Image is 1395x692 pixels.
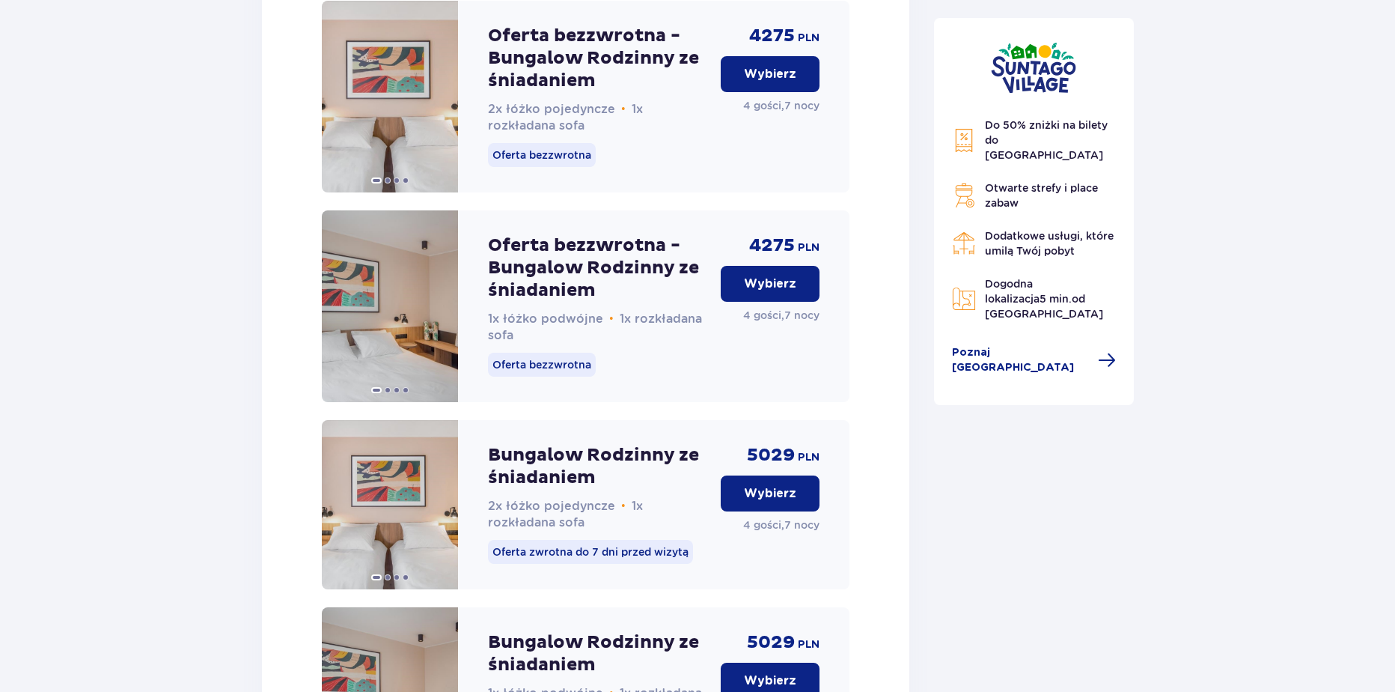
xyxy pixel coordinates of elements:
p: 5029 [747,631,795,654]
button: Wybierz [721,56,819,92]
img: Oferta bezzwrotna - Bungalow Rodzinny ze śniadaniem [322,1,458,192]
p: 4275 [749,234,795,257]
p: 5029 [747,444,795,467]
span: 5 min. [1040,293,1072,305]
img: Bungalow Rodzinny ze śniadaniem [322,420,458,589]
span: Dogodna lokalizacja od [GEOGRAPHIC_DATA] [985,278,1103,320]
p: 4 gości , 7 nocy [743,308,819,323]
p: Bungalow Rodzinny ze śniadaniem [488,444,709,489]
p: 4 gości , 7 nocy [743,518,819,532]
span: • [621,102,626,117]
p: Oferta bezzwrotna - Bungalow Rodzinny ze śniadaniem [488,234,709,302]
p: 4 gości , 7 nocy [743,98,819,113]
span: • [621,499,626,514]
img: Grill Icon [952,183,976,207]
img: Restaurant Icon [952,231,976,255]
img: Map Icon [952,287,976,311]
p: Wybierz [744,485,796,502]
img: Oferta bezzwrotna - Bungalow Rodzinny ze śniadaniem [322,210,458,402]
p: Oferta bezzwrotna - Bungalow Rodzinny ze śniadaniem [488,25,709,92]
button: Wybierz [721,266,819,302]
span: 1x łóżko podwójne [488,312,603,326]
p: PLN [798,450,819,465]
p: Oferta bezzwrotna [488,353,596,377]
p: Oferta bezzwrotna [488,143,596,167]
p: 4275 [749,25,795,47]
p: PLN [798,637,819,652]
span: Dodatkowe usługi, które umilą Twój pobyt [985,230,1114,257]
p: PLN [798,240,819,255]
a: Poznaj [GEOGRAPHIC_DATA] [952,345,1117,375]
span: • [609,312,614,327]
span: Poznaj [GEOGRAPHIC_DATA] [952,345,1090,375]
button: Wybierz [721,476,819,512]
p: Oferta zwrotna do 7 dni przed wizytą [488,540,693,564]
img: Suntago Village [991,42,1076,94]
span: 2x łóżko pojedyncze [488,499,615,513]
p: Bungalow Rodzinny ze śniadaniem [488,631,709,676]
img: Discount Icon [952,128,976,153]
span: Do 50% zniżki na bilety do [GEOGRAPHIC_DATA] [985,119,1108,161]
p: Wybierz [744,66,796,82]
p: Wybierz [744,673,796,689]
span: Otwarte strefy i place zabaw [985,182,1098,209]
p: Wybierz [744,276,796,292]
span: 2x łóżko pojedyncze [488,102,615,116]
p: PLN [798,31,819,46]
